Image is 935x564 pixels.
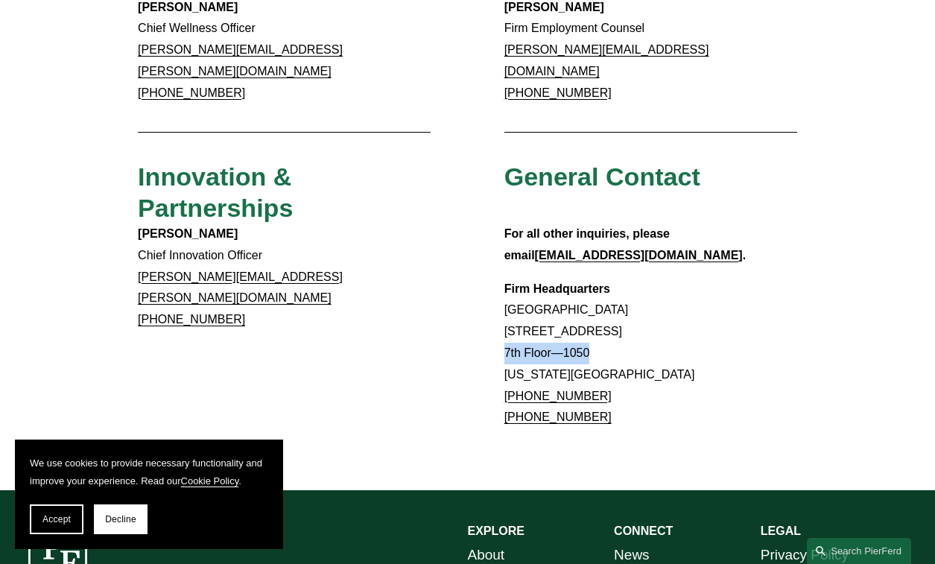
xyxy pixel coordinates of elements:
span: Accept [42,514,71,525]
span: General Contact [504,162,700,191]
strong: Firm Headquarters [504,282,610,295]
strong: . [743,249,746,262]
p: Chief Innovation Officer [138,224,431,331]
p: We use cookies to provide necessary functionality and improve your experience. Read our . [30,454,268,489]
a: [PHONE_NUMBER] [504,390,612,402]
strong: CONNECT [614,525,673,537]
strong: EXPLORE [468,525,524,537]
a: [PERSON_NAME][EMAIL_ADDRESS][DOMAIN_NAME] [504,43,709,77]
a: Search this site [807,538,911,564]
p: [GEOGRAPHIC_DATA] [STREET_ADDRESS] 7th Floor—1050 [US_STATE][GEOGRAPHIC_DATA] [504,279,797,429]
a: [PHONE_NUMBER] [138,313,245,326]
strong: For all other inquiries, please email [504,227,673,262]
strong: [PERSON_NAME] [504,1,604,13]
button: Decline [94,504,148,534]
a: [PHONE_NUMBER] [504,411,612,423]
section: Cookie banner [15,440,283,549]
a: [PHONE_NUMBER] [504,86,612,99]
span: Innovation & Partnerships [138,162,299,222]
strong: [PERSON_NAME] [138,227,238,240]
button: Accept [30,504,83,534]
span: Decline [105,514,136,525]
a: [PERSON_NAME][EMAIL_ADDRESS][PERSON_NAME][DOMAIN_NAME] [138,43,343,77]
a: [PHONE_NUMBER] [138,86,245,99]
strong: LEGAL [761,525,801,537]
a: [PERSON_NAME][EMAIL_ADDRESS][PERSON_NAME][DOMAIN_NAME] [138,270,343,305]
a: [EMAIL_ADDRESS][DOMAIN_NAME] [535,249,743,262]
strong: [PERSON_NAME] [138,1,238,13]
a: Cookie Policy [181,475,239,487]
